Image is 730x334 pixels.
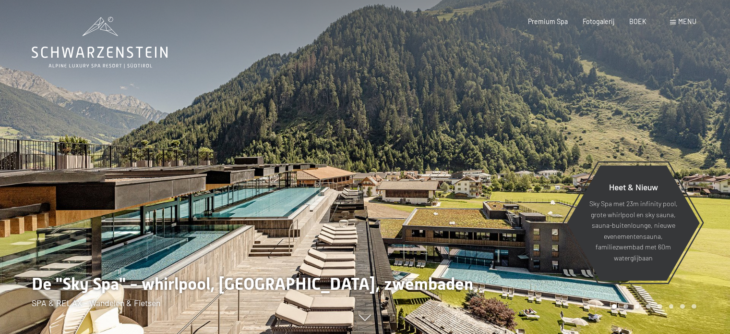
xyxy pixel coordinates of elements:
a: Heet & Nieuw Sky Spa met 23m infinity pool, grote whirlpool en sky sauna, sauna-buitenlounge, nie... [566,165,700,281]
div: Carrouselpagina 2 [623,304,628,309]
div: Carrousel Pagina 3 [635,304,640,309]
a: Premium Spa [528,17,568,25]
font: Sky Spa met 23m infinity pool, grote whirlpool en sky sauna, sauna-buitenlounge, nieuwe evenement... [589,200,678,262]
a: Fotogalerij [583,17,614,25]
div: Carrousel Pagina 7 [680,304,685,309]
div: Carrousel Pagina 8 [692,304,696,309]
font: Heet & Nieuw [609,182,658,192]
div: Carrouselpagina 1 (huidige dia) [612,304,617,309]
div: Carrousel paginering [609,304,696,309]
font: menu [678,17,696,25]
div: Carrousel Pagina 6 [669,304,674,309]
div: Carrousel Pagina 4 [646,304,651,309]
a: BOEK [629,17,646,25]
div: Carrousel Pagina 5 [658,304,662,309]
